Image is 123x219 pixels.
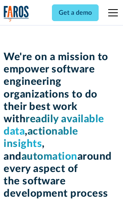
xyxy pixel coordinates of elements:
img: Logo of the analytics and reporting company Faros. [4,6,29,22]
span: readily available data [4,114,104,137]
span: automation [22,151,77,162]
a: home [4,6,29,22]
div: menu [103,3,119,22]
a: Get a demo [52,4,99,21]
h1: We're on a mission to empower software engineering organizations to do their best work with , , a... [4,51,119,200]
span: actionable insights [4,126,78,149]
